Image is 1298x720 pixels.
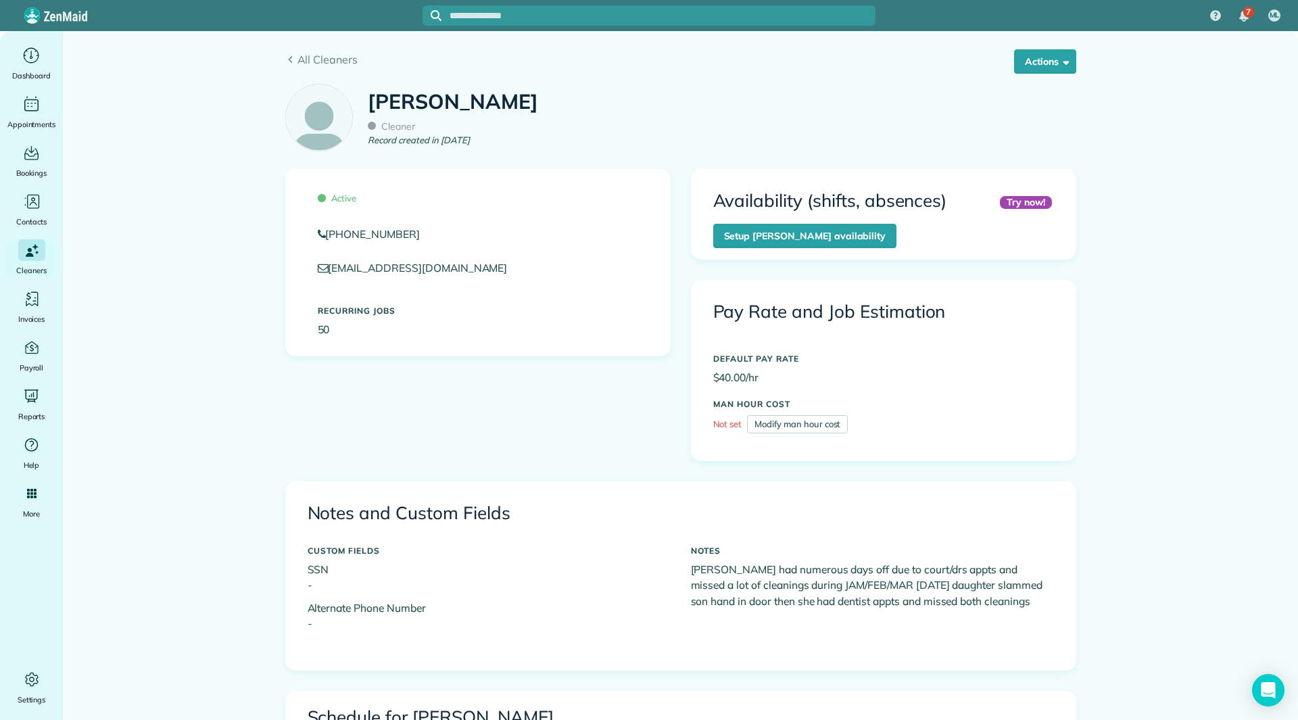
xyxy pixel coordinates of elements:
p: SSN - [308,562,671,594]
em: Record created in [DATE] [368,134,469,147]
span: Settings [18,693,46,706]
span: ML [1270,10,1280,21]
span: Help [24,458,40,472]
span: Invoices [18,312,45,326]
p: [PERSON_NAME] had numerous days off due to court/drs appts and missed a lot of cleanings during J... [691,562,1054,609]
p: $40.00/hr [713,370,1054,385]
span: Contacts [16,215,47,229]
span: All Cleaners [297,51,1076,68]
span: Active [318,193,357,203]
span: Cleaner [368,120,415,133]
a: Reports [5,385,57,423]
a: [PHONE_NUMBER] [318,226,638,242]
h5: MAN HOUR COST [713,400,1054,408]
span: Not set [713,418,742,429]
span: More [23,507,40,521]
h5: Recurring Jobs [318,306,638,315]
a: All Cleaners [285,51,1076,68]
span: Reports [18,410,45,423]
a: Invoices [5,288,57,326]
h3: Availability (shifts, absences) [713,191,947,211]
h1: [PERSON_NAME] [368,91,538,113]
span: Bookings [16,166,47,180]
span: Payroll [20,361,44,375]
h5: DEFAULT PAY RATE [713,354,1054,363]
a: Modify man hour cost [747,415,848,434]
a: Cleaners [5,239,57,277]
h3: Pay Rate and Job Estimation [713,302,1054,322]
svg: Focus search [431,10,441,21]
button: Actions [1014,49,1076,74]
a: Dashboard [5,45,57,82]
span: Dashboard [12,69,51,82]
img: employee_icon-c2f8239691d896a72cdd9dc41cfb7b06f9d69bdd837a2ad469be8ff06ab05b5f.png [286,85,352,151]
a: Settings [5,669,57,706]
h5: NOTES [691,546,1054,555]
h3: Notes and Custom Fields [308,504,1054,523]
div: Open Intercom Messenger [1252,674,1284,706]
a: Appointments [5,93,57,131]
p: 50 [318,322,638,337]
div: 7 unread notifications [1230,1,1258,31]
p: Alternate Phone Number - [308,600,671,632]
div: Try now! [1000,196,1052,209]
a: [EMAIL_ADDRESS][DOMAIN_NAME] [318,261,521,274]
a: Help [5,434,57,472]
span: Cleaners [16,264,47,277]
button: Focus search [423,10,441,21]
a: Payroll [5,337,57,375]
span: Appointments [7,118,56,131]
a: Contacts [5,191,57,229]
span: 7 [1246,7,1251,18]
a: Setup [PERSON_NAME] availability [713,224,897,248]
h5: CUSTOM FIELDS [308,546,671,555]
a: Bookings [5,142,57,180]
